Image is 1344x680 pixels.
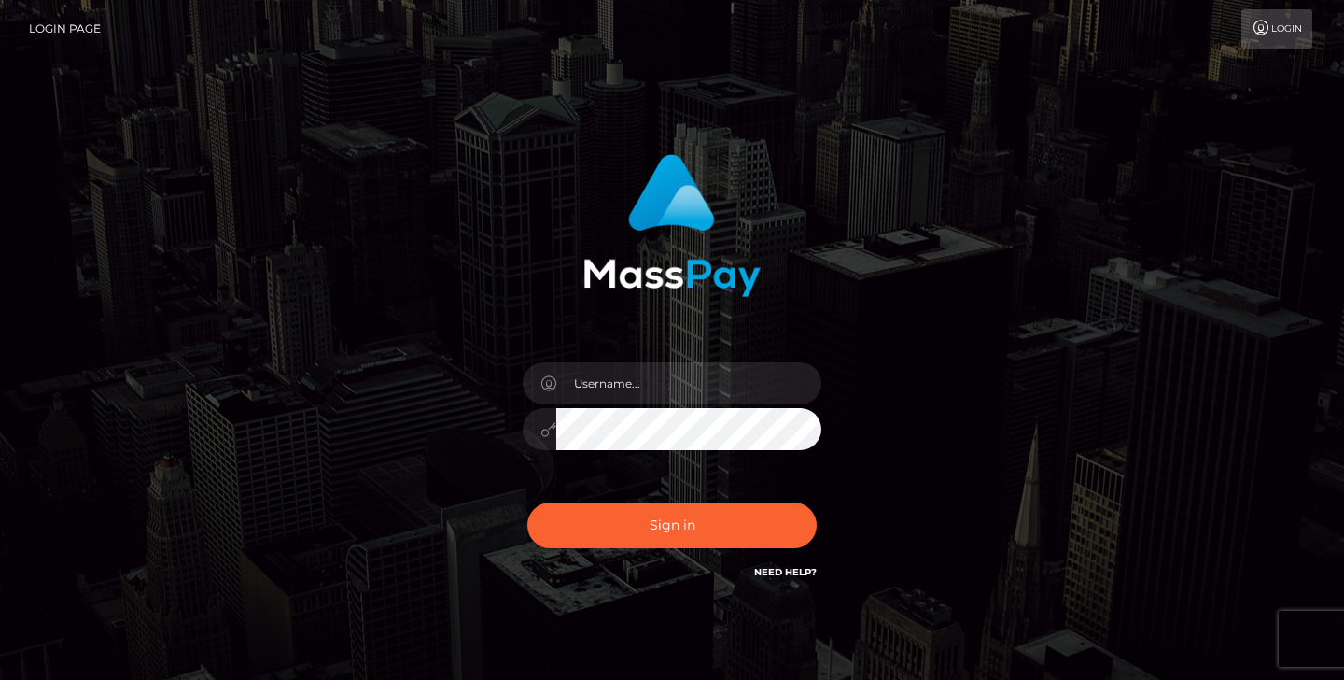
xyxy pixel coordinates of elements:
button: Sign in [527,503,817,548]
a: Need Help? [754,566,817,578]
a: Login [1241,9,1312,49]
input: Username... [556,362,821,404]
img: MassPay Login [583,154,761,297]
a: Login Page [29,9,101,49]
